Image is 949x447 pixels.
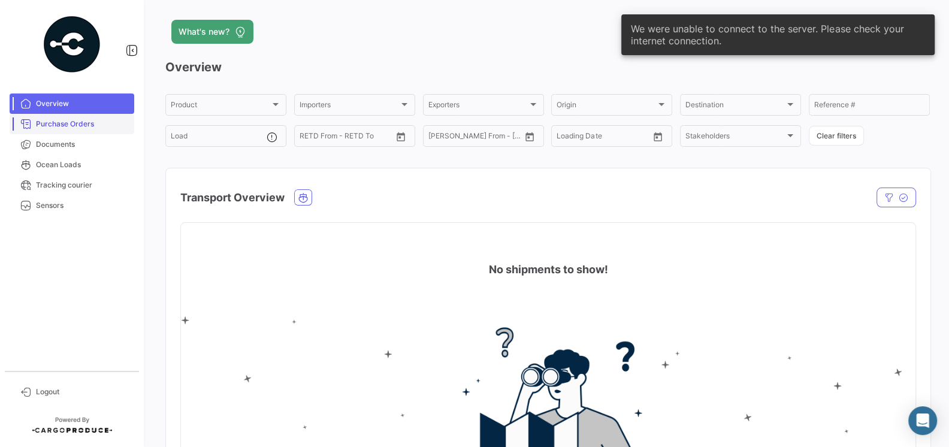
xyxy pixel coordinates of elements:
input: From [557,134,573,142]
span: Overview [36,98,129,109]
button: Ocean [295,190,312,205]
span: Exporters [428,102,528,111]
h4: No shipments to show! [489,261,608,278]
h4: Transport Overview [180,189,285,206]
span: Origin [557,102,656,111]
input: To [325,134,368,142]
a: Ocean Loads [10,155,134,175]
span: Importers [300,102,399,111]
input: From [428,134,445,142]
span: Purchase Orders [36,119,129,129]
span: Product [171,102,270,111]
span: Logout [36,386,129,397]
span: Stakeholders [685,134,785,142]
a: Sensors [10,195,134,216]
span: What's new? [179,26,229,38]
span: Destination [685,102,785,111]
button: Clear filters [809,126,864,146]
input: To [454,134,497,142]
span: Ocean Loads [36,159,129,170]
a: Purchase Orders [10,114,134,134]
span: Sensors [36,200,129,211]
h3: Overview [165,59,930,75]
button: Open calendar [649,128,667,146]
a: Documents [10,134,134,155]
button: Open calendar [521,128,539,146]
span: Tracking courier [36,180,129,191]
img: powered-by.png [42,14,102,74]
a: Tracking courier [10,175,134,195]
button: What's new? [171,20,253,44]
input: From [300,134,316,142]
span: We were unable to connect to the server. Please check your internet connection. [631,23,925,47]
a: Overview [10,93,134,114]
span: Documents [36,139,129,150]
button: Open calendar [392,128,410,146]
div: Abrir Intercom Messenger [908,406,937,435]
input: To [582,134,625,142]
